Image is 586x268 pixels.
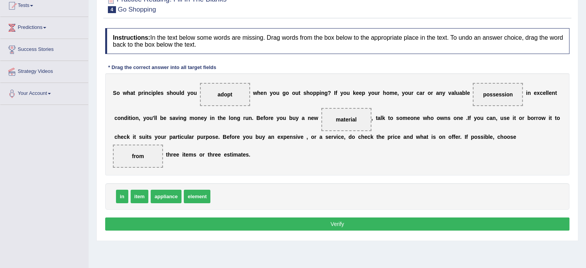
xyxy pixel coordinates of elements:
b: l [381,115,382,121]
b: i [180,134,181,140]
b: c [358,134,361,140]
b: p [316,90,320,96]
b: c [487,115,490,121]
b: g [324,90,328,96]
b: e [270,115,274,121]
b: i [319,90,321,96]
b: e [328,134,331,140]
b: e [287,134,290,140]
b: o [146,115,149,121]
b: b [160,115,163,121]
b: c [148,90,151,96]
b: I [468,115,469,121]
b: u [176,90,180,96]
b: n [457,115,460,121]
b: s [149,134,152,140]
b: y [340,90,343,96]
b: a [489,115,492,121]
b: c [540,90,543,96]
b: h [170,90,173,96]
b: o [273,90,276,96]
b: n [264,90,267,96]
a: Success Stories [0,39,88,58]
b: i [549,115,550,121]
b: l [229,115,230,121]
b: , [496,115,497,121]
b: u [276,90,280,96]
b: t [129,115,131,121]
b: h [220,115,223,121]
b: o [230,115,234,121]
b: m [190,115,194,121]
b: t [178,134,180,140]
b: t [514,115,516,121]
b: f [263,115,265,121]
b: o [310,90,313,96]
b: S [113,90,116,96]
span: possession [483,91,513,98]
b: c [114,134,118,140]
b: i [178,115,180,121]
b: n [413,115,417,121]
b: r [536,115,538,121]
b: e [215,134,218,140]
b: o [279,115,283,121]
b: d [348,134,352,140]
b: a [173,134,176,140]
span: material [336,116,357,123]
b: u [346,90,350,96]
b: o [437,115,440,121]
b: o [477,115,480,121]
b: o [352,134,355,140]
b: e [359,90,362,96]
b: o [390,115,393,121]
b: o [194,115,198,121]
b: n [439,90,442,96]
b: I [334,90,336,96]
b: v [297,134,301,140]
b: o [311,134,314,140]
b: o [428,90,431,96]
b: n [552,90,555,96]
b: c [338,134,341,140]
b: u [193,90,197,96]
b: a [302,115,305,121]
b: r [235,134,237,140]
b: p [206,134,209,140]
h4: In the text below some words are missing. Drag words from the box below to the appropriate place ... [105,28,569,54]
b: t [133,90,135,96]
b: t [388,115,390,121]
span: Drop target [200,83,250,106]
b: h [361,134,364,140]
span: 4 [108,6,116,13]
b: s [396,115,399,121]
b: o [209,134,212,140]
b: g [237,115,240,121]
b: e [356,90,359,96]
b: p [153,90,156,96]
b: e [417,115,420,121]
b: o [531,115,534,121]
b: p [138,90,141,96]
b: f [469,115,471,121]
b: p [197,134,200,140]
b: e [223,115,226,121]
b: o [158,134,161,140]
b: y [402,90,405,96]
b: s [303,90,306,96]
b: d [181,90,185,96]
b: e [341,134,344,140]
b: t [376,115,378,121]
b: i [512,115,514,121]
b: s [325,134,328,140]
b: p [283,134,287,140]
b: w [423,115,427,121]
b: e [407,115,410,121]
b: e [534,90,537,96]
b: o [399,115,403,121]
b: t [147,134,149,140]
b: . [466,115,468,121]
b: r [203,134,205,140]
b: n [145,90,148,96]
b: o [386,90,390,96]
